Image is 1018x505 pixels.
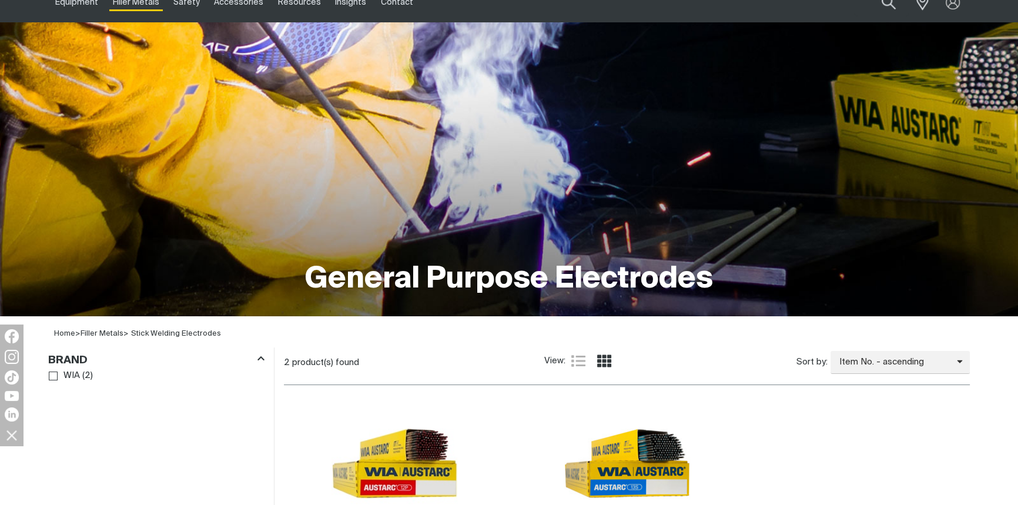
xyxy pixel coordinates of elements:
[54,330,75,337] a: Home
[544,354,565,368] span: View:
[305,260,713,299] h1: General Purpose Electrodes
[5,350,19,364] img: Instagram
[796,356,828,369] span: Sort by:
[63,369,80,383] span: WIA
[2,425,22,445] img: hide socials
[131,330,221,337] a: Stick Welding Electrodes
[5,407,19,422] img: LinkedIn
[48,347,264,384] aside: Filters
[81,330,123,337] a: Filler Metals
[81,330,129,337] span: >
[5,391,19,401] img: YouTube
[49,368,80,384] a: WIA
[82,369,93,383] span: ( 2 )
[831,356,957,369] span: Item No. - ascending
[284,357,544,369] div: 2
[75,330,81,337] span: >
[292,358,359,367] span: product(s) found
[5,370,19,384] img: TikTok
[571,354,585,368] a: List view
[48,352,264,367] div: Brand
[284,347,970,377] section: Product list controls
[48,354,88,367] h3: Brand
[49,368,264,384] ul: Brand
[5,329,19,343] img: Facebook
